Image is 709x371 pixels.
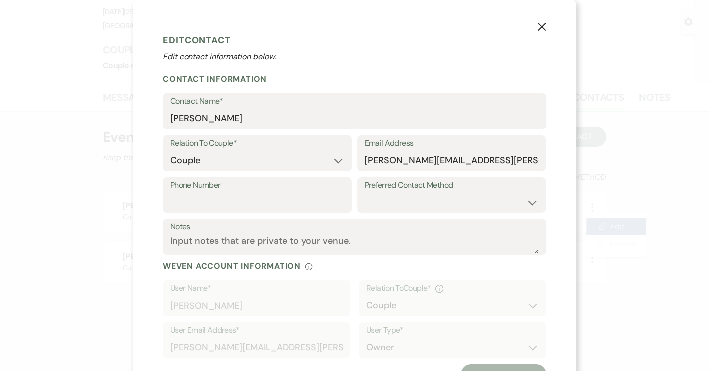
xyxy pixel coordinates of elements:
label: Phone Number [170,178,344,193]
div: Relation To Couple * [366,281,539,296]
label: User Name* [170,281,343,296]
label: Notes [170,220,539,234]
label: User Type* [366,323,539,338]
label: User Email Address* [170,323,343,338]
label: Preferred Contact Method [365,178,539,193]
label: Email Address [365,136,539,151]
input: First and Last Name [170,109,539,128]
label: Contact Name* [170,94,539,109]
p: Edit contact information below. [163,51,546,63]
h2: Contact Information [163,74,546,84]
div: Weven Account Information [163,261,546,271]
label: Relation To Couple* [170,136,344,151]
h1: Edit Contact [163,33,546,48]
